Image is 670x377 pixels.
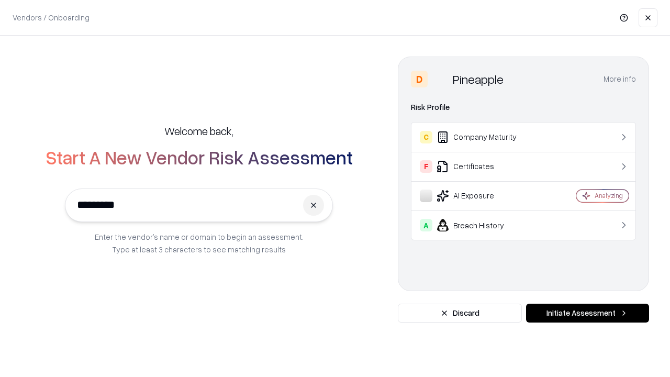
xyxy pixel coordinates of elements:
[604,70,636,88] button: More info
[46,147,353,168] h2: Start A New Vendor Risk Assessment
[420,219,432,231] div: A
[13,12,90,23] p: Vendors / Onboarding
[411,71,428,87] div: D
[595,191,623,200] div: Analyzing
[420,131,432,143] div: C
[526,304,649,323] button: Initiate Assessment
[420,219,545,231] div: Breach History
[95,230,304,256] p: Enter the vendor’s name or domain to begin an assessment. Type at least 3 characters to see match...
[164,124,233,138] h5: Welcome back,
[432,71,449,87] img: Pineapple
[398,304,522,323] button: Discard
[420,160,545,173] div: Certificates
[420,190,545,202] div: AI Exposure
[420,131,545,143] div: Company Maturity
[420,160,432,173] div: F
[453,71,504,87] div: Pineapple
[411,101,636,114] div: Risk Profile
